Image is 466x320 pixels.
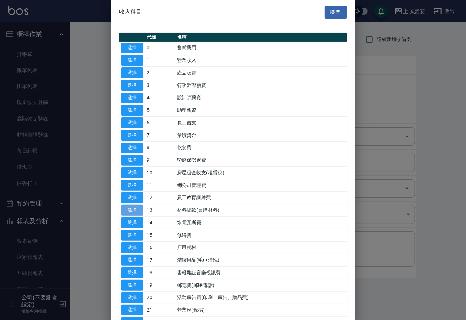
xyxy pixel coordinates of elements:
button: 選擇 [121,67,143,78]
td: 清潔用品(毛巾清洗) [175,254,347,267]
td: 2 [145,67,175,79]
td: 16 [145,241,175,254]
td: 15 [145,229,175,241]
button: 選擇 [121,105,143,116]
button: 選擇 [121,255,143,266]
td: 勞健保勞退費 [175,154,347,167]
button: 選擇 [121,143,143,153]
td: 修繕費 [175,229,347,241]
td: 11 [145,179,175,191]
td: 4 [145,92,175,104]
button: 選擇 [121,280,143,291]
td: 0 [145,42,175,54]
td: 行政幹部薪資 [175,79,347,92]
td: 18 [145,267,175,279]
td: 員工借支 [175,117,347,129]
td: 伙食費 [175,141,347,154]
button: 選擇 [121,43,143,53]
td: 售貨費用 [175,42,347,54]
td: 房屋租金收支(租賃稅) [175,167,347,179]
td: 書報雜誌音樂視訊費 [175,267,347,279]
th: 名稱 [175,33,347,42]
th: 代號 [145,33,175,42]
td: 助理薪資 [175,104,347,117]
td: 業績獎金 [175,129,347,141]
span: 收入科目 [119,8,141,15]
td: 6 [145,117,175,129]
button: 選擇 [121,93,143,103]
button: 選擇 [121,117,143,128]
button: 選擇 [121,205,143,216]
td: 員工教育訓練費 [175,191,347,204]
td: 營業稅(稅捐) [175,304,347,317]
td: 17 [145,254,175,267]
button: 選擇 [121,130,143,141]
td: 1 [145,54,175,67]
button: 選擇 [121,180,143,191]
button: 選擇 [121,305,143,315]
button: 選擇 [121,167,143,178]
td: 產品販賣 [175,67,347,79]
button: 選擇 [121,155,143,166]
td: 營業收入 [175,54,347,67]
td: 3 [145,79,175,92]
td: 活動廣告費(印刷、廣告、贈品費) [175,291,347,304]
td: 14 [145,217,175,229]
td: 12 [145,191,175,204]
button: 關閉 [325,6,347,19]
td: 21 [145,304,175,317]
button: 選擇 [121,242,143,253]
td: 9 [145,154,175,167]
td: 郵電費(郵匯電話) [175,279,347,291]
button: 選擇 [121,292,143,303]
td: 5 [145,104,175,117]
td: 10 [145,167,175,179]
td: 材料貨款(員購材料) [175,204,347,217]
td: 19 [145,279,175,291]
button: 選擇 [121,230,143,241]
td: 20 [145,291,175,304]
td: 7 [145,129,175,141]
td: 總公司管理費 [175,179,347,191]
td: 13 [145,204,175,217]
td: 8 [145,141,175,154]
button: 選擇 [121,217,143,228]
button: 選擇 [121,192,143,203]
td: 店用耗材 [175,241,347,254]
button: 選擇 [121,55,143,66]
button: 選擇 [121,80,143,91]
td: 設計師薪資 [175,92,347,104]
button: 選擇 [121,267,143,278]
td: 水電瓦斯費 [175,217,347,229]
